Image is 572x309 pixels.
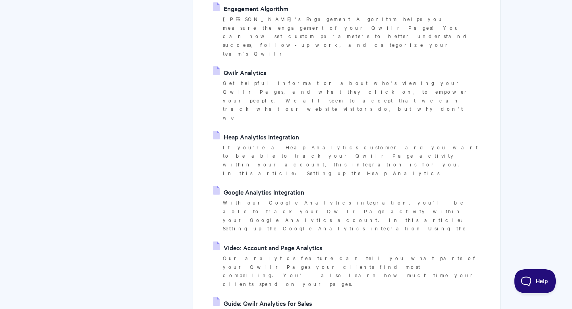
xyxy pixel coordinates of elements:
p: Get helpful information about who's viewing your Qwilr Pages, and what they click on, to empower ... [223,79,480,122]
p: If you're a Heap Analytics customer and you want to be able to track your Qwilr Page activity wit... [223,143,480,178]
a: Engagement Algorithm [213,2,288,14]
a: Heap Analytics Integration [213,131,299,143]
a: Guide: Qwilr Analytics for Sales [213,297,312,309]
a: Qwilr Analytics [213,66,267,78]
iframe: Toggle Customer Support [514,269,556,293]
p: [PERSON_NAME]'s Engagement Algorithm helps you measure the engagement of your Qwilr Pages! You ca... [223,15,480,58]
p: With our Google Analytics integration, you'll be able to track your Qwilr Page activity within yo... [223,198,480,233]
a: Video: Account and Page Analytics [213,241,323,253]
a: Google Analytics Integration [213,186,304,198]
p: Our analytics feature can tell you what parts of your Qwilr Pages your clients find most compelli... [223,254,480,288]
